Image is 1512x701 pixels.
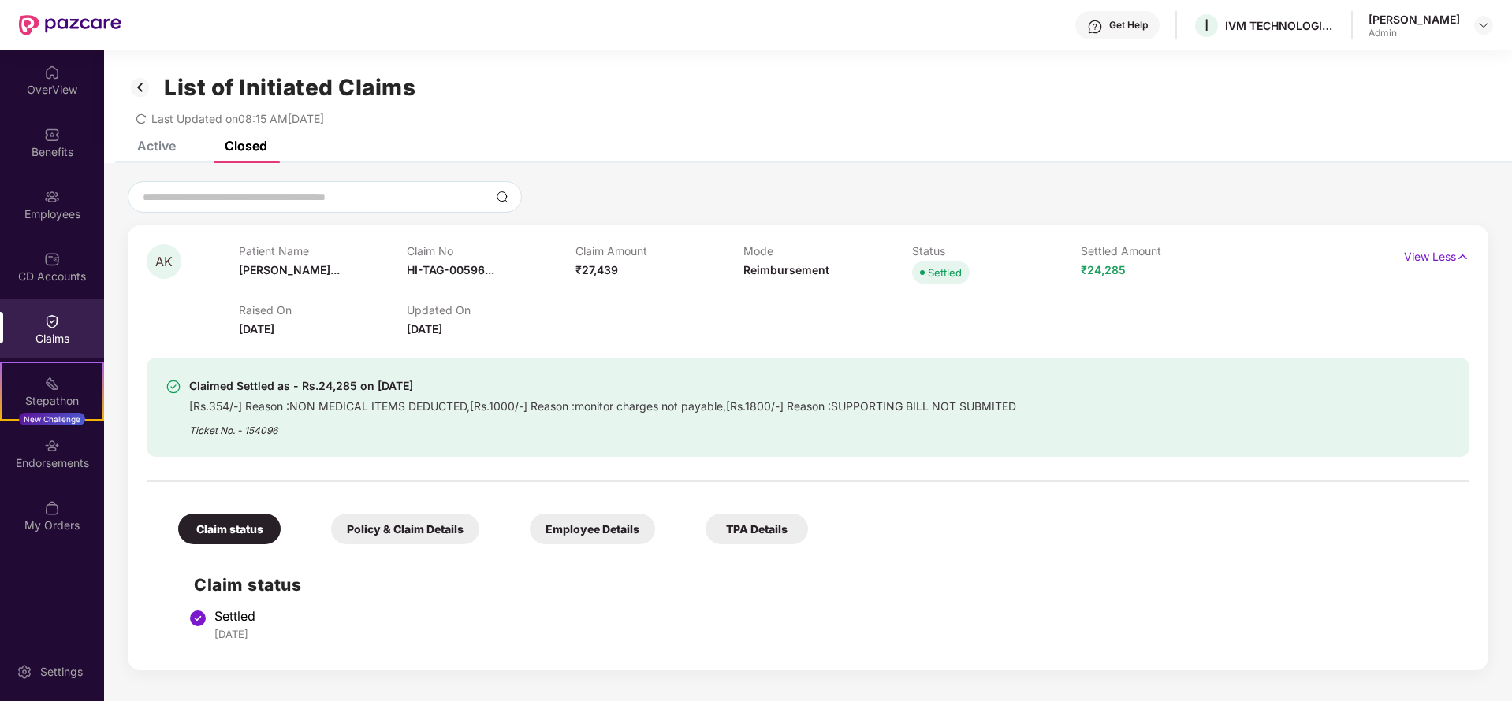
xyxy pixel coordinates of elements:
[189,414,1016,438] div: Ticket No. - 154096
[19,15,121,35] img: New Pazcare Logo
[225,138,267,154] div: Closed
[1205,16,1208,35] span: I
[44,313,60,329] img: svg+xml;base64,PHN2ZyBpZD0iQ2xhaW0iIHhtbG5zPSJodHRwOi8vd3d3LnczLm9yZy8yMDAwL3N2ZyIgd2lkdGg9IjIwIi...
[407,263,494,276] span: HI-TAG-00596...
[239,322,274,336] span: [DATE]
[496,191,508,203] img: svg+xml;base64,PHN2ZyBpZD0iU2VhcmNoLTMyeDMyIiB4bWxucz0iaHR0cDovL3d3dy53My5vcmcvMjAwMC9zdmciIHdpZH...
[1225,18,1335,33] div: IVM TECHNOLOGIES LLP
[189,395,1016,414] div: [Rs.354/-] Reason :NON MEDICAL ITEMS DEDUCTED,[Rs.1000/-] Reason :monitor charges not payable,[Rs...
[44,251,60,267] img: svg+xml;base64,PHN2ZyBpZD0iQ0RfQWNjb3VudHMiIGRhdGEtbmFtZT0iQ0QgQWNjb3VudHMiIHhtbG5zPSJodHRwOi8vd3...
[407,322,442,336] span: [DATE]
[35,664,88,680] div: Settings
[331,514,479,544] div: Policy & Claim Details
[164,74,415,101] h1: List of Initiated Claims
[189,376,1016,395] div: Claimed Settled as - Rs.24,285 on [DATE]
[1477,19,1490,32] img: svg+xml;base64,PHN2ZyBpZD0iRHJvcGRvd24tMzJ4MzIiIHhtbG5zPSJodHRwOi8vd3d3LnczLm9yZy8yMDAwL3N2ZyIgd2...
[194,572,1454,598] h2: Claim status
[239,244,408,258] p: Patient Name
[1456,248,1469,265] img: svg+xml;base64,PHN2ZyB4bWxucz0iaHR0cDovL3d3dy53My5vcmcvMjAwMC9zdmciIHdpZHRoPSIxNyIgaGVpZ2h0PSIxNy...
[2,393,102,409] div: Stepathon
[166,379,181,395] img: svg+xml;base64,PHN2ZyBpZD0iU3VjY2Vzcy0zMngzMiIgeG1sbnM9Imh0dHA6Ly93d3cudzMub3JnLzIwMDAvc3ZnIiB3aW...
[44,65,60,80] img: svg+xml;base64,PHN2ZyBpZD0iSG9tZSIgeG1sbnM9Imh0dHA6Ly93d3cudzMub3JnLzIwMDAvc3ZnIiB3aWR0aD0iMjAiIG...
[1081,244,1249,258] p: Settled Amount
[743,244,912,258] p: Mode
[1404,244,1469,265] p: View Less
[928,265,962,280] div: Settled
[44,189,60,205] img: svg+xml;base64,PHN2ZyBpZD0iRW1wbG95ZWVzIiB4bWxucz0iaHR0cDovL3d3dy53My5vcmcvMjAwMC9zdmciIHdpZHRoPS...
[575,244,744,258] p: Claim Amount
[44,438,60,454] img: svg+xml;base64,PHN2ZyBpZD0iRW5kb3JzZW1lbnRzIiB4bWxucz0iaHR0cDovL3d3dy53My5vcmcvMjAwMC9zdmciIHdpZH...
[44,127,60,143] img: svg+xml;base64,PHN2ZyBpZD0iQmVuZWZpdHMiIHhtbG5zPSJodHRwOi8vd3d3LnczLm9yZy8yMDAwL3N2ZyIgd2lkdGg9Ij...
[17,664,32,680] img: svg+xml;base64,PHN2ZyBpZD0iU2V0dGluZy0yMHgyMCIgeG1sbnM9Imh0dHA6Ly93d3cudzMub3JnLzIwMDAvc3ZnIiB3aW...
[188,609,207,628] img: svg+xml;base64,PHN2ZyBpZD0iU3RlcC1Eb25lLTMyeDMyIiB4bWxucz0iaHR0cDovL3d3dy53My5vcmcvMjAwMC9zdmciIH...
[1369,27,1460,39] div: Admin
[155,255,173,269] span: AK
[575,263,618,276] span: ₹27,439
[1081,263,1126,276] span: ₹24,285
[1087,19,1103,35] img: svg+xml;base64,PHN2ZyBpZD0iSGVscC0zMngzMiIgeG1sbnM9Imh0dHA6Ly93d3cudzMub3JnLzIwMDAvc3ZnIiB3aWR0aD...
[151,112,324,125] span: Last Updated on 08:15 AM[DATE]
[214,608,1454,624] div: Settled
[44,500,60,516] img: svg+xml;base64,PHN2ZyBpZD0iTXlfT3JkZXJzIiBkYXRhLW5hbWU9Ik15IE9yZGVycyIgeG1sbnM9Imh0dHA6Ly93d3cudz...
[137,138,176,154] div: Active
[136,112,147,125] span: redo
[1369,12,1460,27] div: [PERSON_NAME]
[178,514,281,544] div: Claim status
[128,74,153,101] img: svg+xml;base64,PHN2ZyB3aWR0aD0iMzIiIGhlaWdodD0iMzIiIHZpZXdCb3g9IjAgMCAzMiAzMiIgZmlsbD0ibm9uZSIgeG...
[239,263,340,276] span: [PERSON_NAME]...
[407,303,575,317] p: Updated On
[743,263,829,276] span: Reimbursement
[407,244,575,258] p: Claim No
[706,514,808,544] div: TPA Details
[19,413,85,425] div: New Challenge
[239,303,408,317] p: Raised On
[912,244,1081,258] p: Status
[44,376,60,391] img: svg+xml;base64,PHN2ZyB4bWxucz0iaHR0cDovL3d3dy53My5vcmcvMjAwMC9zdmciIHdpZHRoPSIyMSIgaGVpZ2h0PSIyMC...
[214,627,1454,641] div: [DATE]
[1109,19,1148,32] div: Get Help
[530,514,655,544] div: Employee Details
